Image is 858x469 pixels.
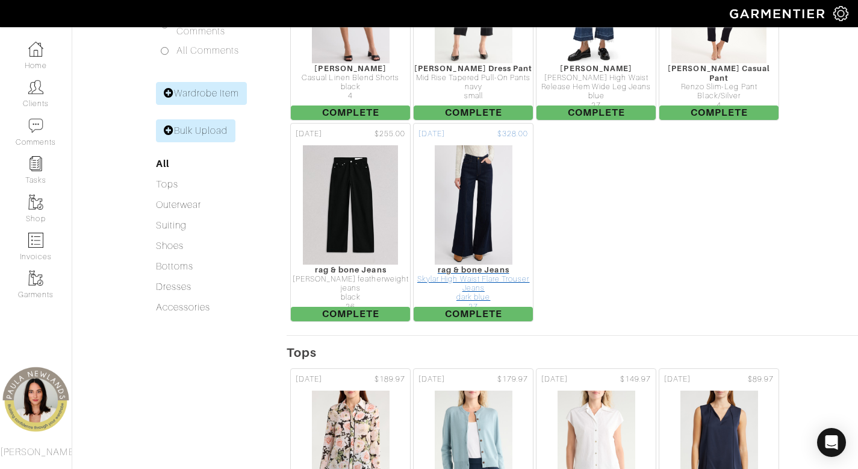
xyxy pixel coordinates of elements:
img: clients-icon-6bae9207a08558b7cb47a8932f037763ab4055f8c8b6bfacd5dc20c3e0201464.png [28,80,43,95]
span: $179.97 [497,374,528,385]
span: $189.97 [375,374,405,385]
img: garments-icon-b7da505a4dc4fd61783c78ac3ca0ef83fa9d6f193b1c9dc38574b1d14d53ca28.png [28,195,43,210]
span: [DATE] [296,128,322,140]
div: blue [536,92,656,101]
div: black [291,293,410,302]
img: gear-icon-white-bd11855cb880d31180b6d7d6211b90ccbf57a29d726f0c71d8c61bd08dd39cc2.png [833,6,848,21]
div: black [291,83,410,92]
div: [PERSON_NAME] [536,64,656,73]
a: Wardrobe Item [156,82,247,105]
span: $255.00 [375,128,405,140]
div: 27 [414,303,533,312]
div: dark blue [414,293,533,302]
a: Dresses [156,282,191,292]
a: Outerwear [156,200,201,210]
img: orders-icon-0abe47150d42831381b5fb84f609e132dff9fe21cb692f30cb5eec754e2cba89.png [28,233,43,248]
span: [DATE] [541,374,568,385]
a: All [156,158,169,169]
div: navy [414,83,533,92]
div: 27 [536,101,656,110]
div: 26 [291,303,410,312]
span: Complete [291,307,410,321]
div: [PERSON_NAME] High Waist Release Hem Wide Leg Jeans [536,74,656,92]
span: $328.00 [497,128,528,140]
div: Skylar High Waist Flare Trouser Jeans [414,275,533,294]
a: Suiting [156,220,187,231]
span: Complete [536,105,656,120]
div: small [414,92,533,101]
span: [DATE] [418,374,445,385]
div: 4 [659,101,779,110]
label: All Comments [176,43,240,58]
div: rag & bone Jeans [291,265,410,274]
img: comment-icon-a0a6a9ef722e966f86d9cbdc48e553b5cf19dbc54f86b18d962a5391bc8f6eb6.png [28,118,43,133]
div: rag & bone Jeans [414,265,533,274]
span: Complete [414,105,533,120]
h5: Tops [287,345,858,360]
div: [PERSON_NAME] Dress Pant [414,64,533,73]
span: [DATE] [296,374,322,385]
div: [PERSON_NAME] [291,64,410,73]
div: Mid Rise Tapered Pull-On Pants [414,74,533,83]
img: reminder-icon-8004d30b9f0a5d33ae49ab947aed9ed385cf756f9e5892f1edd6e32f2345188e.png [28,156,43,171]
div: 4 [291,92,410,101]
img: garmentier-logo-header-white-b43fb05a5012e4ada735d5af1a66efaba907eab6374d6393d1fbf88cb4ef424d.png [724,3,833,24]
img: garments-icon-b7da505a4dc4fd61783c78ac3ca0ef83fa9d6f193b1c9dc38574b1d14d53ca28.png [28,271,43,286]
a: Tops [156,179,178,190]
div: [PERSON_NAME] Casual Pant [659,64,779,83]
span: $89.97 [748,374,774,385]
div: [PERSON_NAME] featherweight jeans [291,275,410,294]
img: dashboard-icon-dbcd8f5a0b271acd01030246c82b418ddd0df26cd7fceb0bd07c9910d44c42f6.png [28,42,43,57]
span: [DATE] [664,374,691,385]
img: udQupRRCYiZzJW4wpZTHP7ia [302,145,399,265]
span: $149.97 [620,374,651,385]
a: Shoes [156,241,184,251]
span: Complete [659,105,779,120]
div: Casual Linen Blend Shorts [291,74,410,83]
span: Complete [414,307,533,321]
div: Renzo Slim-Leg Pant [659,83,779,92]
a: Accessories [156,302,211,313]
a: Bottoms [156,261,193,272]
a: [DATE] $328.00 rag & bone Jeans Skylar High Waist Flare Trouser Jeans dark blue 27 Complete [412,122,535,323]
a: Bulk Upload [156,119,236,142]
div: Open Intercom Messenger [817,428,846,457]
span: Complete [291,105,410,120]
span: [DATE] [418,128,445,140]
a: [DATE] $255.00 rag & bone Jeans [PERSON_NAME] featherweight jeans black 26 Complete [289,122,412,323]
div: Black/Silver [659,92,779,101]
img: Tyyp8Vkjx9XUkhC4t2smQn9t [434,145,513,265]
